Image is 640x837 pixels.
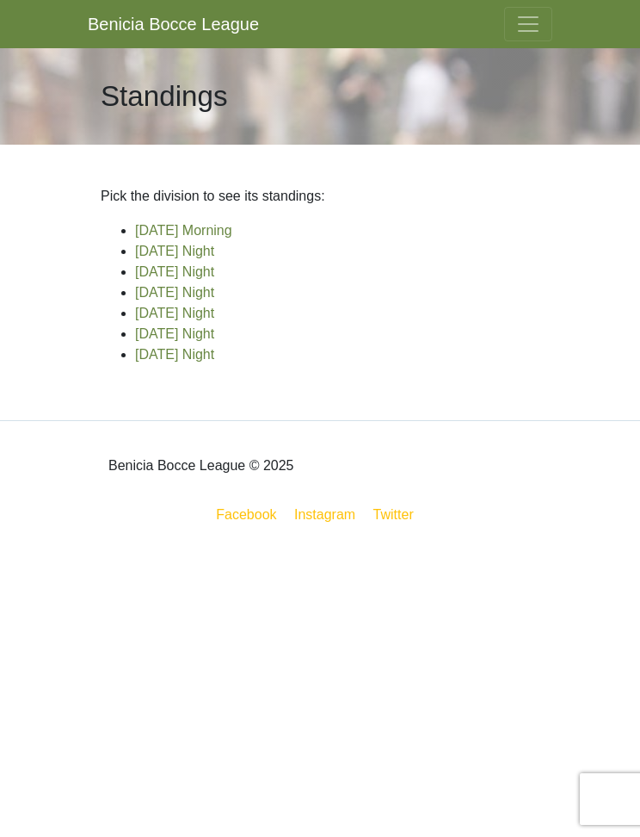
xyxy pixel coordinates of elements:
a: Twitter [370,504,428,525]
p: Pick the division to see its standings: [101,186,539,207]
a: Facebook [212,504,280,525]
a: [DATE] Night [135,244,214,258]
a: [DATE] Night [135,347,214,362]
a: [DATE] Night [135,306,214,320]
h1: Standings [101,79,227,114]
a: [DATE] Night [135,264,214,279]
a: [DATE] Night [135,285,214,300]
a: [DATE] Morning [135,223,232,238]
div: Benicia Bocce League © 2025 [88,435,552,497]
a: Instagram [291,504,359,525]
a: Benicia Bocce League [88,7,259,41]
a: [DATE] Night [135,326,214,341]
button: Toggle navigation [504,7,552,41]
